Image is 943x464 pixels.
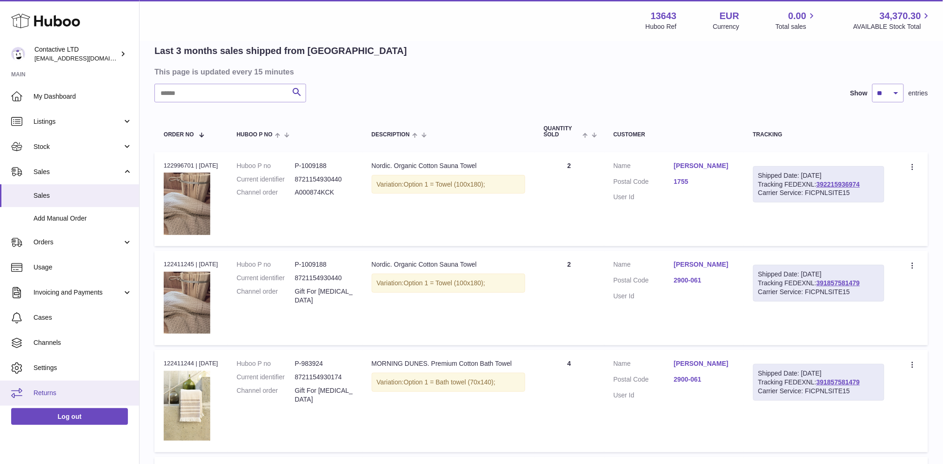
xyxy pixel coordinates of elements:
span: AVAILABLE Stock Total [853,22,932,31]
span: Option 1 = Bath towel (70x140); [404,378,495,386]
div: Shipped Date: [DATE] [758,270,880,279]
span: 34,370.30 [880,10,921,22]
a: Log out [11,408,128,425]
span: Usage [33,263,132,272]
dd: A000874KCK [295,188,353,197]
div: Variation: [372,274,525,293]
dt: Channel order [237,188,295,197]
dt: Current identifier [237,373,295,382]
span: Huboo P no [237,132,273,138]
dt: Huboo P no [237,359,295,368]
span: Channels [33,338,132,347]
div: Variation: [372,175,525,194]
span: Option 1 = Towel (100x180); [404,279,485,287]
div: Shipped Date: [DATE] [758,171,880,180]
dt: Channel order [237,287,295,305]
a: 34,370.30 AVAILABLE Stock Total [853,10,932,31]
img: sowl_sauna_towel_long_island.jpg [164,173,210,235]
span: Order No [164,132,194,138]
a: [PERSON_NAME] [674,359,735,368]
span: Sales [33,191,132,200]
span: Quantity Sold [544,126,581,138]
a: 2900-061 [674,276,735,285]
dd: P-1009188 [295,260,353,269]
dd: P-983924 [295,359,353,368]
div: Customer [614,132,735,138]
span: entries [909,89,928,98]
span: [EMAIL_ADDRESS][DOMAIN_NAME] [34,54,137,62]
dt: Huboo P no [237,161,295,170]
dd: Gift For [MEDICAL_DATA] [295,386,353,404]
dt: User Id [614,193,674,202]
div: Nordic. Organic Cotton Sauna Towel [372,260,525,269]
dd: 8721154930440 [295,274,353,282]
td: 4 [535,350,604,452]
a: 391857581479 [816,279,860,287]
span: Option 1 = Towel (100x180); [404,181,485,188]
a: 2900-061 [674,375,735,384]
span: Settings [33,363,132,372]
span: Orders [33,238,122,247]
div: Carrier Service: FICPNLSITE15 [758,387,880,396]
dt: Current identifier [237,274,295,282]
dd: 8721154930440 [295,175,353,184]
dt: Channel order [237,386,295,404]
span: Listings [33,117,122,126]
div: Carrier Service: FICPNLSITE15 [758,188,880,197]
span: 0.00 [789,10,807,22]
h2: Last 3 months sales shipped from [GEOGRAPHIC_DATA] [154,45,407,57]
a: 0.00 Total sales [776,10,817,31]
div: Tracking FEDEXNL: [753,265,885,302]
dt: Name [614,161,674,173]
span: My Dashboard [33,92,132,101]
dt: Huboo P no [237,260,295,269]
div: Shipped Date: [DATE] [758,369,880,378]
span: Sales [33,168,122,176]
a: 392215936974 [816,181,860,188]
div: 122411245 | [DATE] [164,260,218,269]
td: 2 [535,152,604,247]
div: Variation: [372,373,525,392]
a: [PERSON_NAME] [674,260,735,269]
dt: User Id [614,292,674,301]
strong: EUR [720,10,739,22]
div: Currency [713,22,740,31]
span: Add Manual Order [33,214,132,223]
dt: Name [614,359,674,370]
label: Show [850,89,868,98]
div: Contactive LTD [34,45,118,63]
div: Huboo Ref [646,22,677,31]
span: Returns [33,389,132,397]
h3: This page is updated every 15 minutes [154,67,926,77]
span: Invoicing and Payments [33,288,122,297]
dt: Name [614,260,674,271]
dt: Postal Code [614,375,674,386]
img: soul@SOWLhome.com [11,47,25,61]
img: sowl_sauna_towel_long_island.jpg [164,272,210,334]
div: Tracking [753,132,885,138]
div: 122411244 | [DATE] [164,359,218,368]
div: MORNING DUNES. Premium Cotton Bath Towel [372,359,525,368]
span: Stock [33,142,122,151]
span: Cases [33,313,132,322]
a: [PERSON_NAME] [674,161,735,170]
div: Carrier Service: FICPNLSITE15 [758,288,880,296]
a: 391857581479 [816,378,860,386]
dt: Postal Code [614,276,674,287]
span: Total sales [776,22,817,31]
a: 1755 [674,177,735,186]
span: Description [372,132,410,138]
dd: Gift For [MEDICAL_DATA] [295,287,353,305]
div: 122996701 | [DATE] [164,161,218,170]
div: Nordic. Organic Cotton Sauna Towel [372,161,525,170]
div: Tracking FEDEXNL: [753,364,885,401]
strong: 13643 [651,10,677,22]
img: morning_dunes_premium_cotton_bath_towel_2.jpg [164,371,210,441]
td: 2 [535,251,604,345]
dd: P-1009188 [295,161,353,170]
dd: 8721154930174 [295,373,353,382]
dt: Postal Code [614,177,674,188]
dt: Current identifier [237,175,295,184]
dt: User Id [614,391,674,400]
div: Tracking FEDEXNL: [753,166,885,203]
